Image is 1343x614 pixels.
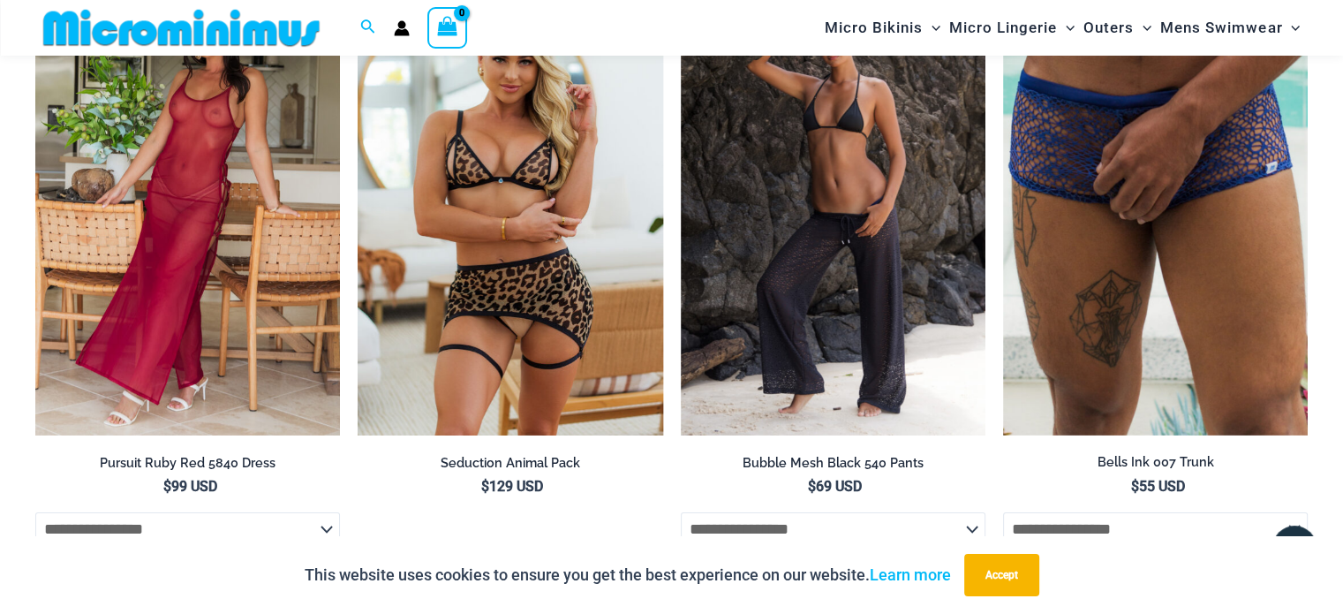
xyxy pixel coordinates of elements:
a: OutersMenu ToggleMenu Toggle [1079,5,1156,50]
span: Menu Toggle [1134,5,1151,50]
bdi: 129 USD [481,478,543,495]
a: Micro BikinisMenu ToggleMenu Toggle [820,5,945,50]
span: Menu Toggle [1282,5,1300,50]
a: Bubble Mesh Black 540 Pants [681,455,985,478]
a: Bells Ink 007 Trunk [1003,454,1308,477]
h2: Pursuit Ruby Red 5840 Dress [35,455,340,472]
span: $ [808,478,816,495]
p: This website uses cookies to ensure you get the best experience on our website. [305,562,951,588]
button: Accept [964,554,1039,596]
a: View Shopping Cart, empty [427,7,468,48]
span: Menu Toggle [923,5,940,50]
span: $ [481,478,489,495]
a: Search icon link [360,17,376,39]
a: Seduction Animal Pack [358,455,662,478]
span: Outers [1083,5,1134,50]
span: Micro Bikinis [825,5,923,50]
span: Micro Lingerie [949,5,1057,50]
span: $ [1130,478,1138,495]
span: Menu Toggle [1057,5,1075,50]
a: Pursuit Ruby Red 5840 Dress [35,455,340,478]
bdi: 99 USD [163,478,217,495]
a: Account icon link [394,20,410,36]
bdi: 55 USD [1130,478,1184,495]
img: MM SHOP LOGO FLAT [36,8,327,48]
a: Micro LingerieMenu ToggleMenu Toggle [945,5,1079,50]
span: $ [163,478,171,495]
h2: Seduction Animal Pack [358,455,662,472]
h2: Bells Ink 007 Trunk [1003,454,1308,471]
nav: Site Navigation [818,3,1308,53]
span: Mens Swimwear [1160,5,1282,50]
h2: Bubble Mesh Black 540 Pants [681,455,985,472]
a: Learn more [870,565,951,584]
bdi: 69 USD [808,478,862,495]
a: Mens SwimwearMenu ToggleMenu Toggle [1156,5,1304,50]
